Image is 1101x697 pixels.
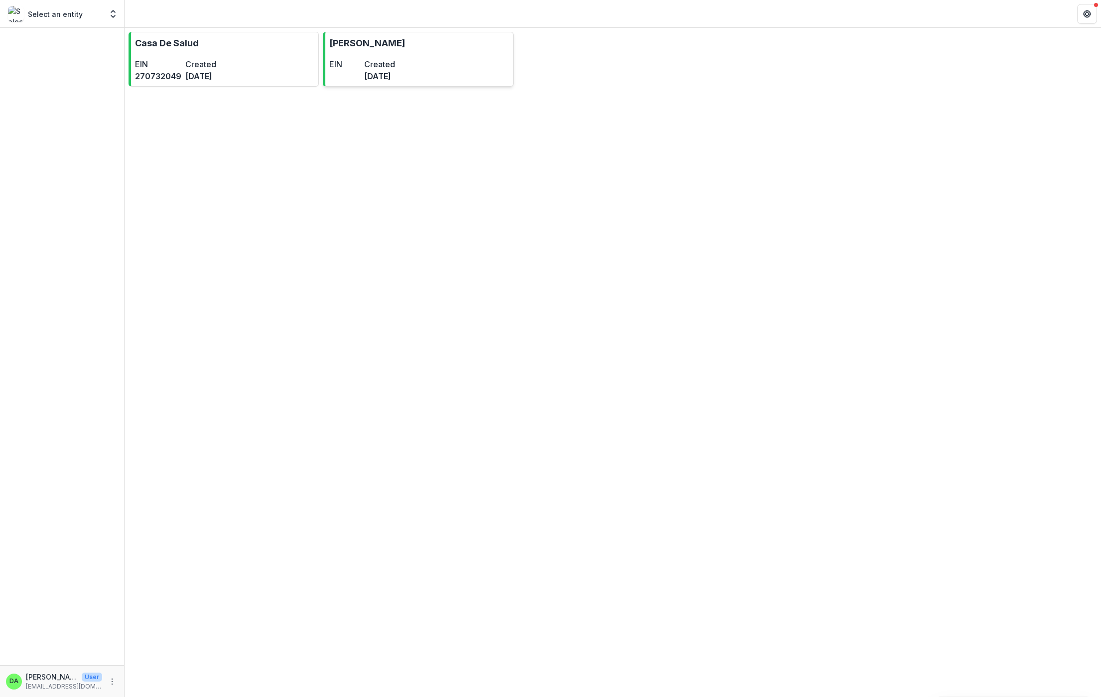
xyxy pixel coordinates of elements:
dt: EIN [329,58,360,70]
p: Select an entity [28,9,83,19]
button: Open entity switcher [106,4,120,24]
img: Select an entity [8,6,24,22]
button: More [106,676,118,688]
dd: 270732049 [135,70,181,82]
dt: Created [364,58,395,70]
p: [EMAIL_ADDRESS][DOMAIN_NAME] [26,682,102,691]
a: Casa De SaludEIN270732049Created[DATE] [129,32,319,87]
a: [PERSON_NAME]EINCreated[DATE] [323,32,513,87]
p: [PERSON_NAME] [329,36,405,50]
dd: [DATE] [364,70,395,82]
dt: EIN [135,58,181,70]
button: Get Help [1077,4,1097,24]
dt: Created [185,58,232,70]
div: Diego Abente [9,678,18,685]
p: Casa De Salud [135,36,199,50]
dd: [DATE] [185,70,232,82]
p: [PERSON_NAME] [26,672,78,682]
p: User [82,673,102,682]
